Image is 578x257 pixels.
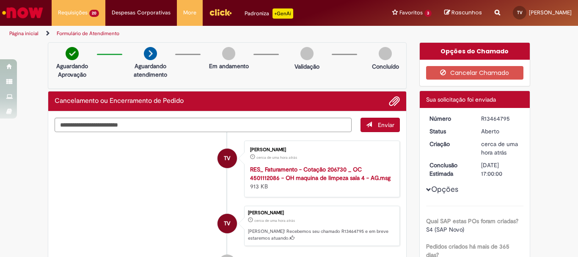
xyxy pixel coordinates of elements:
p: Aguardando atendimento [130,62,171,79]
div: 913 KB [250,165,391,191]
div: Thiago Gaspari Vanni [217,214,237,233]
a: Formulário de Atendimento [57,30,119,37]
p: Validação [295,62,319,71]
img: ServiceNow [1,4,44,21]
div: [PERSON_NAME] [250,147,391,152]
div: Padroniza [245,8,293,19]
div: 30/08/2025 10:31:42 [481,140,520,157]
div: Opções do Chamado [420,43,530,60]
span: TV [517,10,523,15]
dt: Criação [423,140,475,148]
span: 20 [89,10,99,17]
dt: Conclusão Estimada [423,161,475,178]
p: Concluído [372,62,399,71]
span: Enviar [378,121,394,129]
li: Thiago Gaspari Vanni [55,206,400,246]
span: Despesas Corporativas [112,8,171,17]
dt: Status [423,127,475,135]
div: Aberto [481,127,520,135]
div: [PERSON_NAME] [248,210,395,216]
img: img-circle-grey.png [222,47,235,60]
span: cerca de uma hora atrás [254,218,295,223]
img: click_logo_yellow_360x200.png [209,6,232,19]
b: Qual SAP estas POs foram criadas? [426,217,518,225]
img: img-circle-grey.png [379,47,392,60]
p: +GenAi [272,8,293,19]
div: Thiago Gaspari Vanni [217,149,237,168]
a: Página inicial [9,30,39,37]
h2: Cancelamento ou Encerramento de Pedido Histórico de tíquete [55,97,184,105]
span: cerca de uma hora atrás [481,140,518,156]
textarea: Digite sua mensagem aqui... [55,118,352,132]
time: 30/08/2025 10:31:39 [256,155,297,160]
a: Rascunhos [444,9,482,17]
button: Cancelar Chamado [426,66,524,80]
p: [PERSON_NAME]! Recebemos seu chamado R13464795 e em breve estaremos atuando. [248,228,395,241]
span: Sua solicitação foi enviada [426,96,496,103]
button: Enviar [361,118,400,132]
span: cerca de uma hora atrás [256,155,297,160]
time: 30/08/2025 10:31:42 [254,218,295,223]
span: Rascunhos [451,8,482,17]
span: TV [224,148,230,169]
span: Favoritos [399,8,423,17]
span: More [183,8,196,17]
a: RES_ Faturamento - Cotação 206730 _ OC 4501112086 - OH maquina de limpeza sala 4 - AG.msg [250,166,391,182]
p: Em andamento [209,62,249,70]
img: arrow-next.png [144,47,157,60]
div: R13464795 [481,114,520,123]
img: img-circle-grey.png [300,47,314,60]
span: [PERSON_NAME] [529,9,572,16]
p: Aguardando Aprovação [52,62,93,79]
dt: Número [423,114,475,123]
ul: Trilhas de página [6,26,379,41]
span: TV [224,213,230,234]
span: S4 (SAP Novo) [426,226,464,233]
span: 3 [424,10,432,17]
img: check-circle-green.png [66,47,79,60]
button: Adicionar anexos [389,96,400,107]
div: [DATE] 17:00:00 [481,161,520,178]
span: Requisições [58,8,88,17]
